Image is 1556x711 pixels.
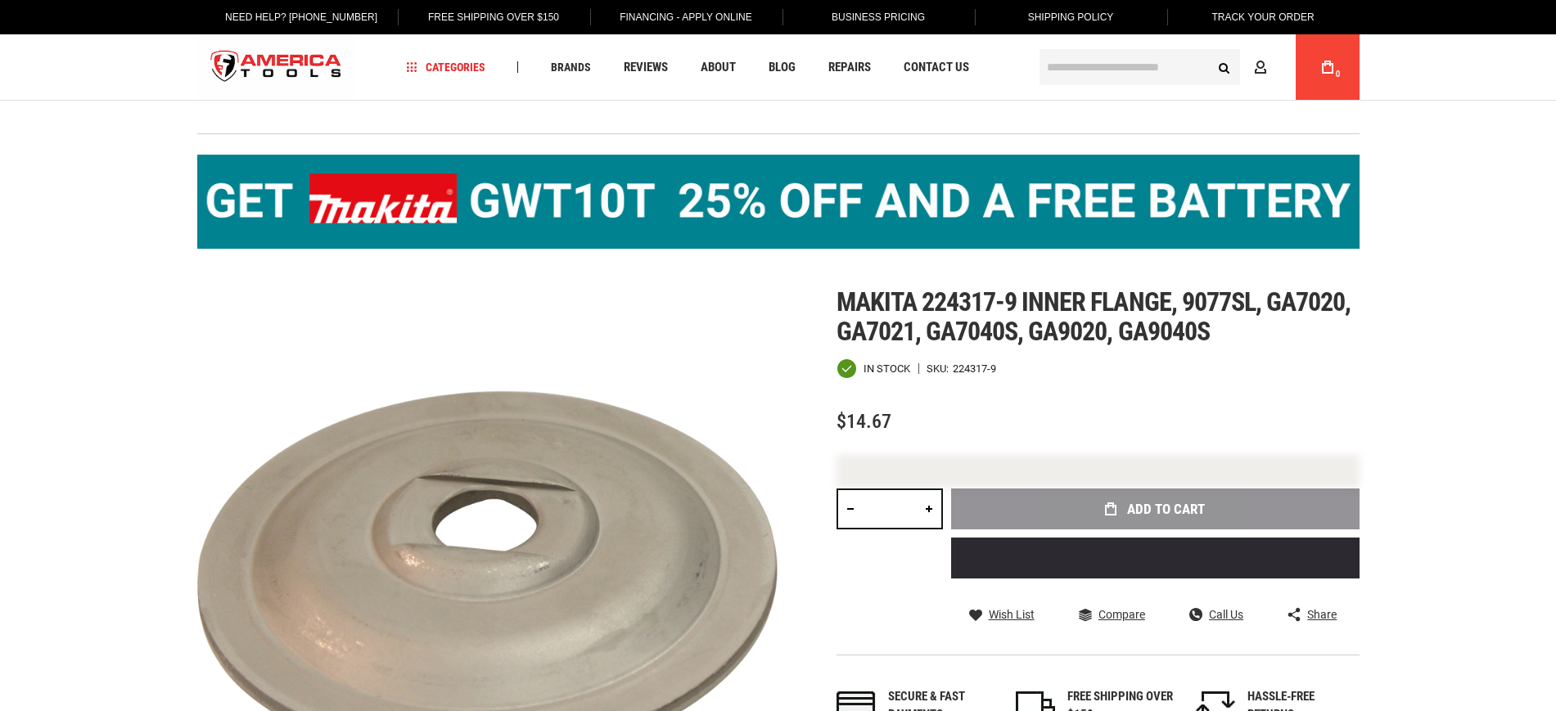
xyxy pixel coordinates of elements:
[837,358,910,379] div: Availability
[197,37,356,98] a: store logo
[821,56,878,79] a: Repairs
[616,56,675,79] a: Reviews
[1312,34,1343,100] a: 0
[551,61,591,73] span: Brands
[624,61,668,74] span: Reviews
[543,56,598,79] a: Brands
[837,286,1351,347] span: Makita 224317-9 inner flange, 9077sl, ga7020, ga7021, ga7040s, ga9020, ga9040s
[828,61,871,74] span: Repairs
[769,61,796,74] span: Blog
[761,56,803,79] a: Blog
[1209,52,1240,83] button: Search
[904,61,969,74] span: Contact Us
[864,363,910,374] span: In stock
[197,155,1360,249] img: BOGO: Buy the Makita® XGT IMpact Wrench (GWT10T), get the BL4040 4ah Battery FREE!
[693,56,743,79] a: About
[1209,609,1243,620] span: Call Us
[927,363,953,374] strong: SKU
[1189,607,1243,622] a: Call Us
[969,607,1035,622] a: Wish List
[1028,11,1114,23] span: Shipping Policy
[1098,609,1145,620] span: Compare
[701,61,736,74] span: About
[1307,609,1337,620] span: Share
[953,363,996,374] div: 224317-9
[197,37,356,98] img: America Tools
[896,56,976,79] a: Contact Us
[407,61,485,73] span: Categories
[399,56,493,79] a: Categories
[837,410,891,433] span: $14.67
[1336,70,1341,79] span: 0
[989,609,1035,620] span: Wish List
[1079,607,1145,622] a: Compare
